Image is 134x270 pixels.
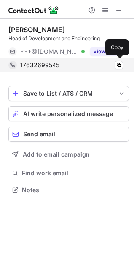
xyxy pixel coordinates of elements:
button: Notes [8,184,129,196]
button: Find work email [8,167,129,179]
span: Send email [23,131,55,138]
span: 17632699545 [20,61,59,69]
button: Add to email campaign [8,147,129,162]
button: AI write personalized message [8,106,129,121]
span: Notes [22,186,126,194]
div: [PERSON_NAME] [8,25,65,34]
button: Send email [8,127,129,142]
button: Reveal Button [90,47,123,56]
div: Save to List / ATS / CRM [23,90,114,97]
span: ***@[DOMAIN_NAME] [20,48,78,55]
div: Head of Development and Engineering [8,35,129,42]
span: Add to email campaign [23,151,90,158]
span: Find work email [22,169,126,177]
span: AI write personalized message [23,110,113,117]
img: ContactOut v5.3.10 [8,5,59,15]
button: save-profile-one-click [8,86,129,101]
